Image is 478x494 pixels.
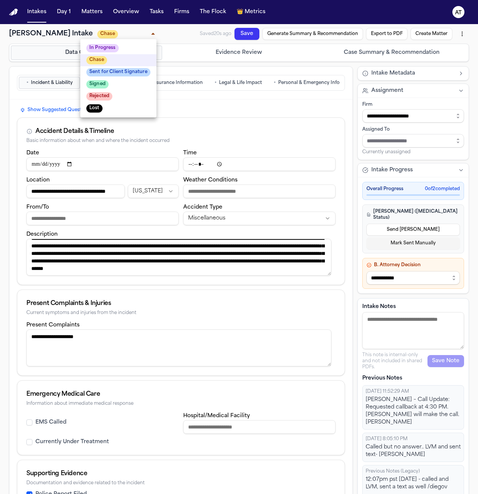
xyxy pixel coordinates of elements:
[86,68,150,76] span: Sent for Client Signature
[86,92,112,101] span: Rejected
[86,44,119,52] span: In Progress
[86,104,103,113] span: Lost
[86,56,107,64] span: Chase
[86,80,109,88] span: Signed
